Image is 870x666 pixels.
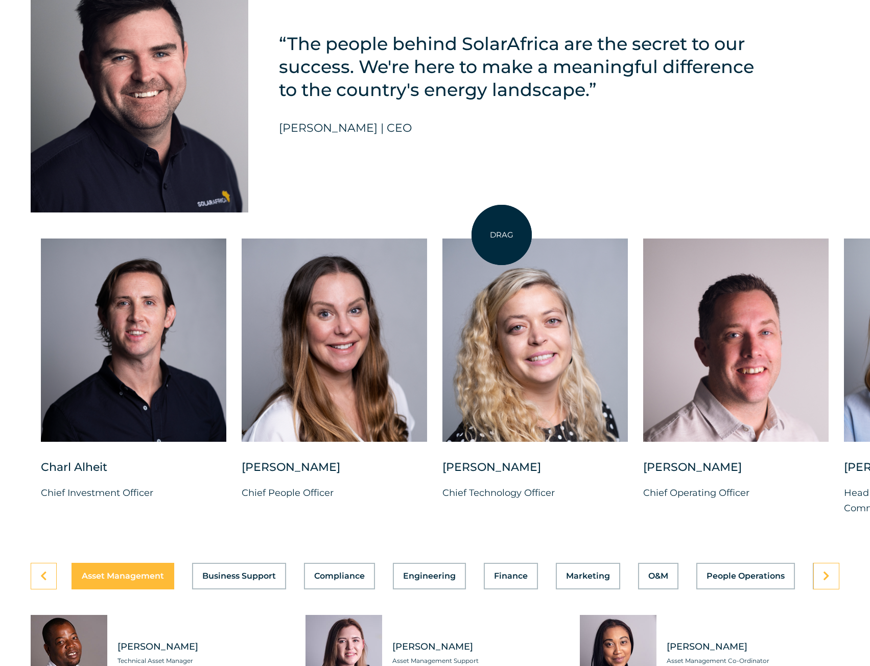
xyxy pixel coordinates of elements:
[117,656,290,666] span: Technical Asset Manager
[442,485,628,501] p: Chief Technology Officer
[279,122,412,135] h5: [PERSON_NAME] | CEO
[392,640,565,653] span: [PERSON_NAME]
[392,656,565,666] span: Asset Management Support
[314,572,365,580] span: Compliance
[494,572,528,580] span: Finance
[279,32,756,101] h5: “The people behind SolarAfrica are the secret to our success. We're here to make a meaningful dif...
[202,572,276,580] span: Business Support
[41,460,226,485] div: Charl Alheit
[82,572,164,580] span: Asset Management
[242,460,427,485] div: [PERSON_NAME]
[648,572,668,580] span: O&M
[643,485,829,501] p: Chief Operating Officer
[707,572,785,580] span: People Operations
[566,572,610,580] span: Marketing
[242,485,427,501] p: Chief People Officer
[442,460,628,485] div: [PERSON_NAME]
[667,640,839,653] span: [PERSON_NAME]
[643,460,829,485] div: [PERSON_NAME]
[403,572,456,580] span: Engineering
[41,485,226,501] p: Chief Investment Officer
[117,640,290,653] span: [PERSON_NAME]
[667,656,839,666] span: Asset Management Co-Ordinator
